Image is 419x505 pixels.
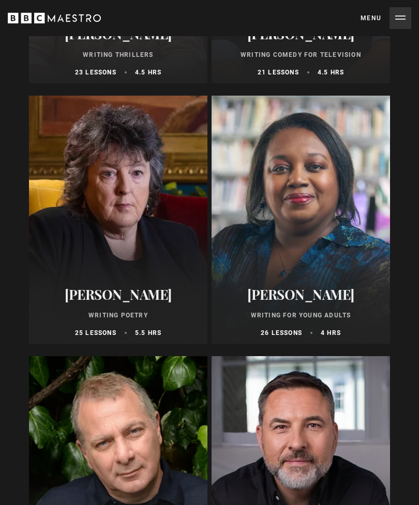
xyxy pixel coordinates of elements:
p: 25 lessons [75,328,116,338]
p: Writing Thrillers [35,50,201,59]
h2: [PERSON_NAME] [35,286,201,302]
p: 23 lessons [75,68,116,77]
h2: [PERSON_NAME] [218,26,384,42]
a: [PERSON_NAME] Writing for Young Adults 26 lessons 4 hrs [212,96,390,344]
p: 5.5 hrs [135,328,161,338]
p: Writing for Young Adults [218,311,384,320]
p: 4.5 hrs [135,68,161,77]
p: 4.5 hrs [318,68,344,77]
button: Toggle navigation [361,7,411,29]
p: Writing Poetry [35,311,201,320]
p: Writing Comedy for Television [218,50,384,59]
p: 4 hrs [321,328,341,338]
h2: [PERSON_NAME] [35,26,201,42]
svg: BBC Maestro [8,10,101,26]
h2: [PERSON_NAME] [218,286,384,302]
p: 26 lessons [261,328,302,338]
a: [PERSON_NAME] Writing Poetry 25 lessons 5.5 hrs [29,96,207,344]
p: 21 lessons [258,68,299,77]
